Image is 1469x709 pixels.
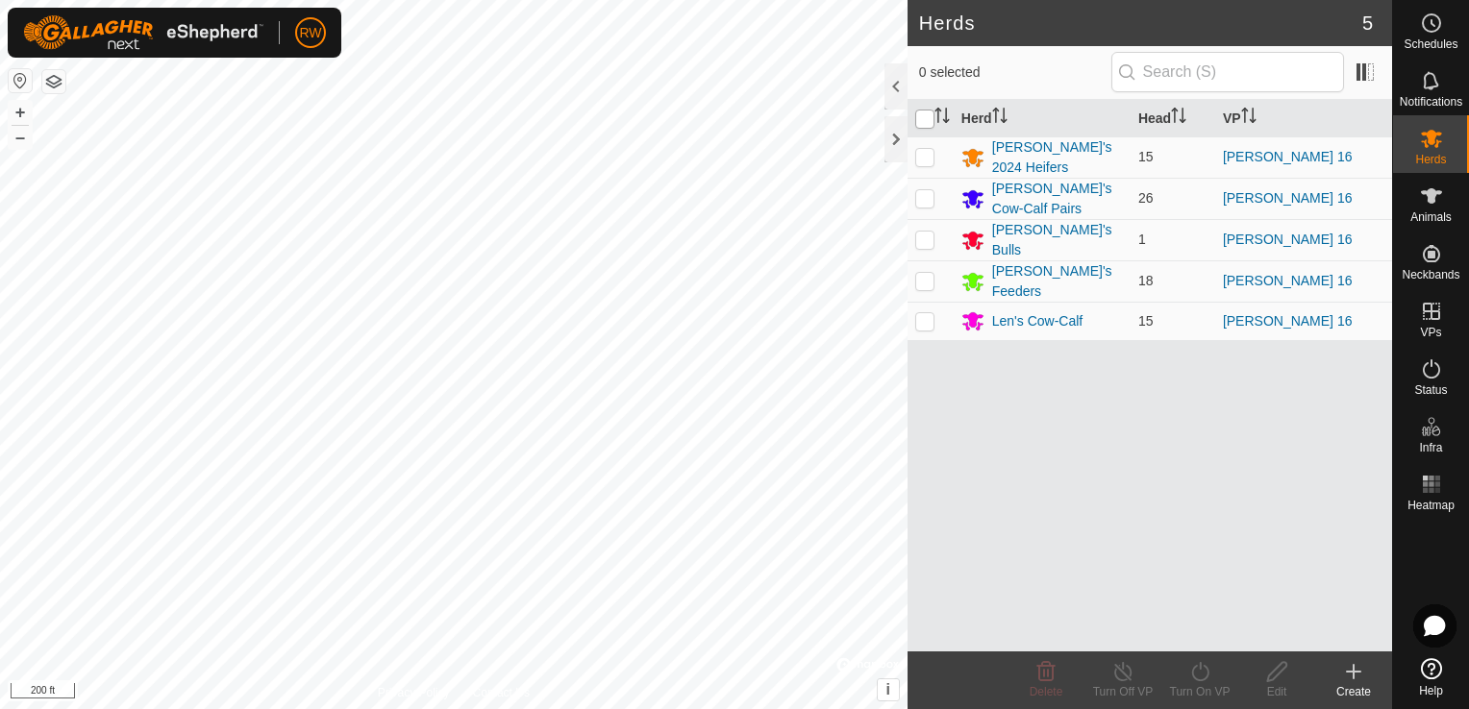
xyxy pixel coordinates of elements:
div: [PERSON_NAME]'s 2024 Heifers [992,137,1123,178]
a: Contact Us [473,684,530,701]
span: RW [299,23,321,43]
span: Help [1419,685,1443,697]
th: Herd [954,100,1131,137]
button: Map Layers [42,70,65,93]
span: Herds [1415,154,1446,165]
button: – [9,126,32,149]
th: VP [1215,100,1392,137]
div: Turn Off VP [1084,683,1161,700]
span: Heatmap [1407,500,1455,511]
span: 15 [1138,313,1154,329]
button: Reset Map [9,69,32,92]
p-sorticon: Activate to sort [1241,110,1257,126]
img: Gallagher Logo [23,15,263,50]
a: Privacy Policy [378,684,450,701]
span: Neckbands [1402,269,1459,281]
div: Turn On VP [1161,683,1238,700]
a: [PERSON_NAME] 16 [1223,190,1353,206]
span: Notifications [1400,96,1462,108]
a: [PERSON_NAME] 16 [1223,313,1353,329]
span: 18 [1138,273,1154,288]
span: Delete [1030,685,1063,698]
div: [PERSON_NAME]'s Feeders [992,261,1123,302]
th: Head [1131,100,1215,137]
span: 5 [1362,9,1373,37]
p-sorticon: Activate to sort [992,110,1008,126]
p-sorticon: Activate to sort [934,110,950,126]
a: [PERSON_NAME] 16 [1223,232,1353,247]
button: i [878,679,899,700]
div: Edit [1238,683,1315,700]
div: [PERSON_NAME]'s Cow-Calf Pairs [992,179,1123,219]
span: i [886,681,890,697]
a: [PERSON_NAME] 16 [1223,149,1353,164]
span: Status [1414,384,1447,396]
div: Create [1315,683,1392,700]
a: [PERSON_NAME] 16 [1223,273,1353,288]
span: 1 [1138,232,1146,247]
button: + [9,101,32,124]
div: [PERSON_NAME]'s Bulls [992,220,1123,260]
input: Search (S) [1111,52,1344,92]
span: 26 [1138,190,1154,206]
span: Infra [1419,442,1442,453]
a: Help [1393,650,1469,704]
h2: Herds [919,12,1362,35]
span: 15 [1138,149,1154,164]
span: Animals [1410,211,1452,223]
p-sorticon: Activate to sort [1171,110,1186,126]
div: Len's Cow-Calf [992,311,1083,331]
span: 0 selected [919,62,1111,83]
span: VPs [1420,327,1441,338]
span: Schedules [1404,38,1457,50]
